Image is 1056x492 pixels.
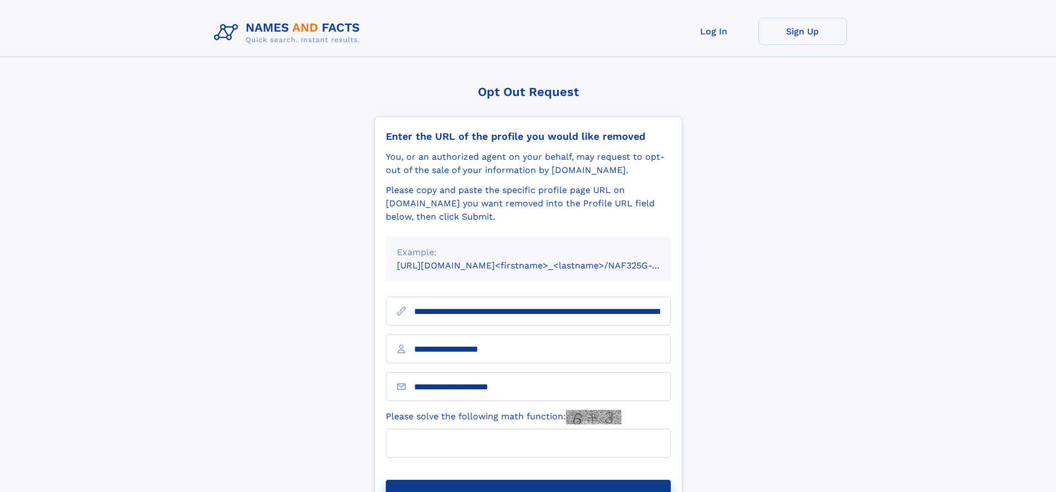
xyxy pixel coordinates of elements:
img: Logo Names and Facts [210,18,369,48]
div: Example: [397,246,660,259]
div: Please copy and paste the specific profile page URL on [DOMAIN_NAME] you want removed into the Pr... [386,184,671,224]
a: Sign Up [758,18,847,45]
small: [URL][DOMAIN_NAME]<firstname>_<lastname>/NAF325G-xxxxxxxx [397,260,692,271]
div: You, or an authorized agent on your behalf, may request to opt-out of the sale of your informatio... [386,150,671,177]
label: Please solve the following math function: [386,410,621,424]
a: Log In [670,18,758,45]
div: Opt Out Request [374,85,682,99]
div: Enter the URL of the profile you would like removed [386,130,671,143]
